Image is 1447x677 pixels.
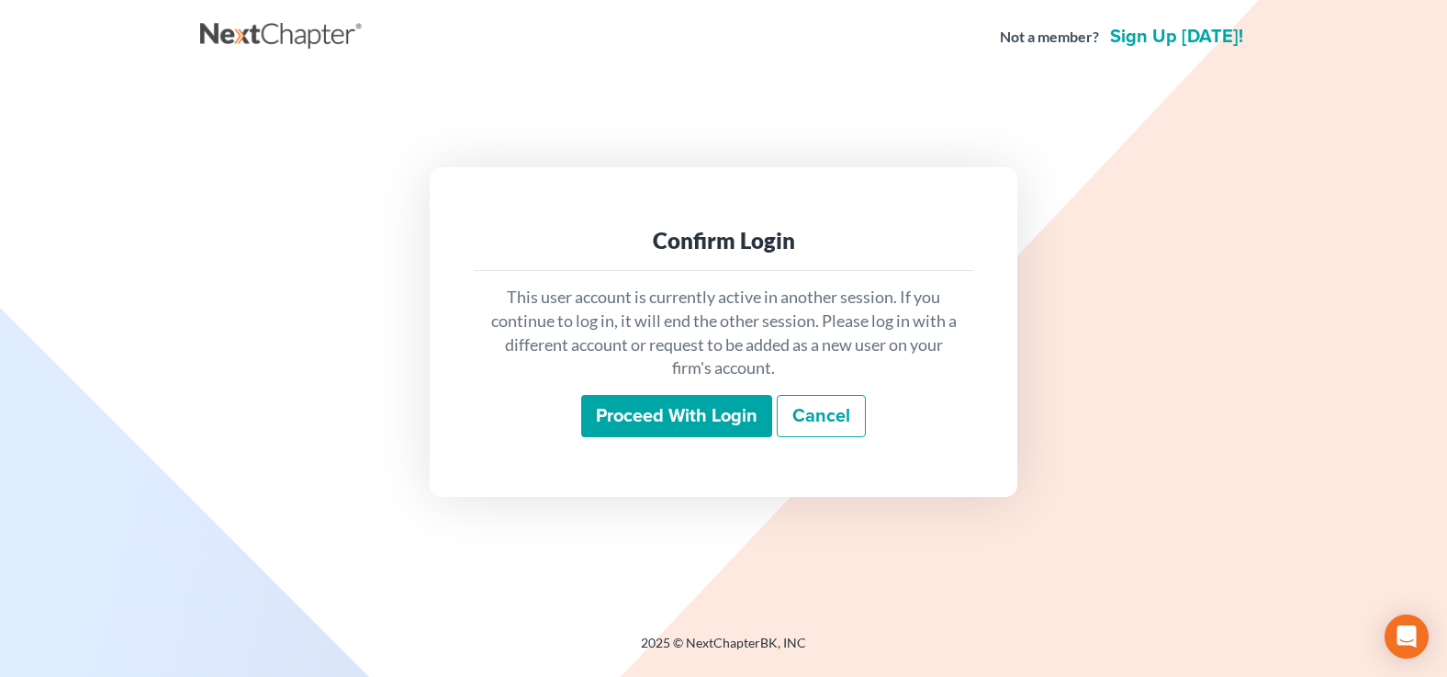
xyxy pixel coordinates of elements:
p: This user account is currently active in another session. If you continue to log in, it will end ... [488,286,959,380]
a: Cancel [777,395,866,437]
strong: Not a member? [1000,27,1099,48]
div: Open Intercom Messenger [1385,615,1429,659]
div: Confirm Login [488,226,959,255]
input: Proceed with login [581,395,772,437]
a: Sign up [DATE]! [1106,28,1247,46]
div: 2025 © NextChapterBK, INC [200,634,1247,667]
